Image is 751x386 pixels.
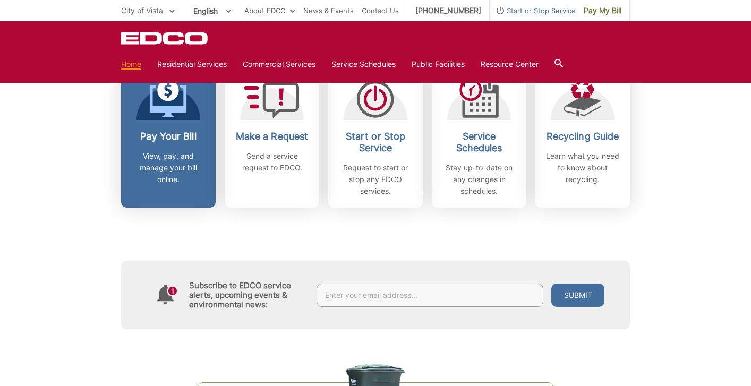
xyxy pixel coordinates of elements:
a: Commercial Services [243,58,315,70]
a: Recycling Guide Learn what you need to know about recycling. [535,67,630,208]
a: Resource Center [481,58,539,70]
a: Public Facilities [412,58,465,70]
p: Learn what you need to know about recycling. [543,150,622,185]
p: Stay up-to-date on any changes in schedules. [440,162,518,197]
span: Pay My Bill [584,5,621,16]
a: Service Schedules [331,58,396,70]
h2: Pay Your Bill [129,131,208,142]
a: Residential Services [157,58,227,70]
a: Contact Us [362,5,399,16]
h2: Make a Request [233,131,311,142]
a: Make a Request Send a service request to EDCO. [225,67,319,208]
input: Enter your email address... [317,284,543,307]
p: View, pay, and manage your bill online. [129,150,208,185]
a: Service Schedules Stay up-to-date on any changes in schedules. [432,67,526,208]
a: News & Events [303,5,354,16]
p: Send a service request to EDCO. [233,150,311,174]
a: About EDCO [244,5,295,16]
a: Pay Your Bill View, pay, and manage your bill online. [121,67,216,208]
h2: Recycling Guide [543,131,622,142]
span: City of Vista [121,6,163,15]
h4: Subscribe to EDCO service alerts, upcoming events & environmental news: [189,281,306,310]
h2: Start or Stop Service [336,131,415,154]
button: Submit [551,284,604,307]
span: English [185,2,239,20]
a: Home [121,58,141,70]
a: EDCD logo. Return to the homepage. [121,32,209,45]
h2: Service Schedules [440,131,518,154]
p: Request to start or stop any EDCO services. [336,162,415,197]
